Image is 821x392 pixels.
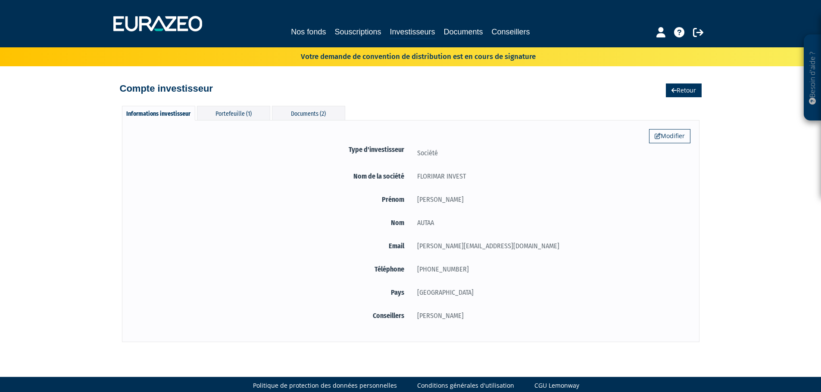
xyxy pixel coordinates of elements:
div: [PERSON_NAME][EMAIL_ADDRESS][DOMAIN_NAME] [411,241,690,251]
label: Nom de la société [131,171,411,182]
a: CGU Lemonway [534,381,579,390]
label: Nom [131,217,411,228]
div: Portefeuille (1) [197,106,270,120]
a: Souscriptions [334,26,381,38]
div: AUTAA [411,217,690,228]
div: [GEOGRAPHIC_DATA] [411,287,690,298]
h4: Compte investisseur [120,83,213,94]
label: Type d'investisseur [131,144,411,155]
div: Documents (2) [272,106,345,120]
label: Conseillers [131,310,411,321]
div: [PERSON_NAME] [411,310,690,321]
p: Votre demande de convention de distribution est en cours de signature [276,49,536,62]
div: [PERSON_NAME] [411,194,690,205]
div: Informations investisseur [122,106,195,120]
a: Investisseurs [390,26,435,39]
a: Politique de protection des données personnelles [253,381,397,390]
a: Nos fonds [291,26,326,38]
div: Société [411,148,690,158]
div: FLORIMAR INVEST [411,171,690,182]
label: Téléphone [131,264,411,275]
label: Email [131,241,411,251]
label: Prénom [131,194,411,205]
div: [PHONE_NUMBER] [411,264,690,275]
a: Documents [444,26,483,38]
a: Modifier [649,129,690,143]
a: Conditions générales d'utilisation [417,381,514,390]
p: Besoin d'aide ? [808,39,818,117]
a: Retour [666,83,702,97]
a: Conseillers [492,26,530,38]
label: Pays [131,287,411,298]
img: 1732889491-logotype_eurazeo_blanc_rvb.png [113,16,202,31]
